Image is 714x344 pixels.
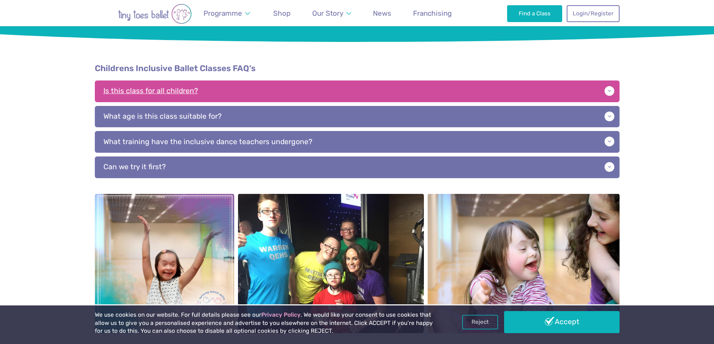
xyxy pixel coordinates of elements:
a: Privacy Policy [261,311,301,318]
a: Our Story [308,4,355,22]
p: What age is this class suitable for? [95,106,620,128]
a: Login/Register [567,5,619,22]
span: News [373,9,391,18]
h4: Childrens Inclusive Ballet Classes FAQ's [95,63,620,74]
a: Shop [270,4,294,22]
p: Can we try it first? [95,156,620,178]
p: Is this class for all children? [95,80,620,102]
span: Franchising [413,9,452,18]
a: Reject [462,315,498,329]
a: Programme [200,4,254,22]
a: Find a Class [507,5,562,22]
p: What training have the inclusive dance teachers undergone? [95,131,620,153]
a: Accept [504,311,620,333]
p: We use cookies on our website. For full details please see our . We would like your consent to us... [95,311,436,335]
span: Our Story [312,9,343,18]
a: Franchising [410,4,455,22]
a: News [370,4,395,22]
img: tiny toes ballet [95,4,215,24]
span: Shop [273,9,290,18]
span: Programme [204,9,242,18]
